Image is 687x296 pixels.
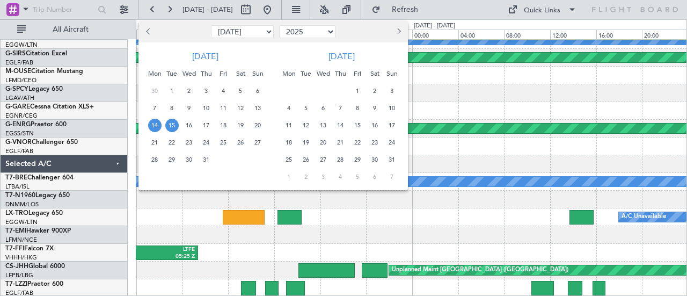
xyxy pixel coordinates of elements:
div: 25-7-2025 [215,134,232,151]
span: 30 [148,84,162,98]
div: 30-8-2025 [366,151,383,168]
div: 2-8-2025 [366,82,383,99]
div: Mon [146,65,163,82]
span: 7 [334,102,347,115]
div: 18-7-2025 [215,117,232,134]
span: 27 [251,136,265,149]
div: 9-7-2025 [180,99,198,117]
span: 14 [148,119,162,132]
span: 22 [351,136,364,149]
span: 12 [234,102,247,115]
span: 16 [368,119,382,132]
span: 18 [217,119,230,132]
div: 30-7-2025 [180,151,198,168]
span: 20 [251,119,265,132]
span: 6 [251,84,265,98]
div: 26-7-2025 [232,134,249,151]
div: 17-7-2025 [198,117,215,134]
span: 8 [351,102,364,115]
span: 11 [282,119,296,132]
span: 8 [165,102,179,115]
span: 26 [234,136,247,149]
div: 7-8-2025 [332,99,349,117]
div: 8-8-2025 [349,99,366,117]
div: 9-8-2025 [366,99,383,117]
div: Sun [249,65,266,82]
span: 4 [334,170,347,184]
span: 2 [299,170,313,184]
div: Mon [280,65,297,82]
span: 27 [317,153,330,167]
div: Tue [163,65,180,82]
div: Thu [332,65,349,82]
div: 1-7-2025 [163,82,180,99]
div: 18-8-2025 [280,134,297,151]
div: 23-7-2025 [180,134,198,151]
span: 6 [317,102,330,115]
div: 31-8-2025 [383,151,400,168]
div: 22-7-2025 [163,134,180,151]
div: 12-8-2025 [297,117,315,134]
div: 27-7-2025 [249,134,266,151]
span: 10 [200,102,213,115]
span: 7 [148,102,162,115]
div: 20-7-2025 [249,117,266,134]
div: 16-8-2025 [366,117,383,134]
div: 23-8-2025 [366,134,383,151]
div: 21-8-2025 [332,134,349,151]
div: 24-8-2025 [383,134,400,151]
span: 23 [182,136,196,149]
span: 21 [334,136,347,149]
span: 20 [317,136,330,149]
div: 29-7-2025 [163,151,180,168]
select: Select year [279,25,335,38]
div: 5-7-2025 [232,82,249,99]
div: 6-7-2025 [249,82,266,99]
span: 31 [200,153,213,167]
div: 29-8-2025 [349,151,366,168]
span: 4 [217,84,230,98]
div: 6-8-2025 [315,99,332,117]
span: 19 [234,119,247,132]
span: 15 [165,119,179,132]
span: 30 [368,153,382,167]
div: 11-8-2025 [280,117,297,134]
div: 1-8-2025 [349,82,366,99]
div: 7-7-2025 [146,99,163,117]
div: 14-7-2025 [146,117,163,134]
div: 28-7-2025 [146,151,163,168]
div: 1-9-2025 [280,168,297,185]
div: 10-7-2025 [198,99,215,117]
span: 29 [165,153,179,167]
span: 16 [182,119,196,132]
div: 4-9-2025 [332,168,349,185]
div: 25-8-2025 [280,151,297,168]
div: 5-8-2025 [297,99,315,117]
span: 24 [385,136,399,149]
div: 4-8-2025 [280,99,297,117]
span: 1 [351,84,364,98]
div: 13-7-2025 [249,99,266,117]
div: 12-7-2025 [232,99,249,117]
select: Select month [211,25,274,38]
div: Sat [366,65,383,82]
div: Sat [232,65,249,82]
span: 5 [351,170,364,184]
div: 16-7-2025 [180,117,198,134]
div: 2-9-2025 [297,168,315,185]
span: 19 [299,136,313,149]
div: 15-7-2025 [163,117,180,134]
div: 2-7-2025 [180,82,198,99]
div: 31-7-2025 [198,151,215,168]
div: 8-7-2025 [163,99,180,117]
div: 4-7-2025 [215,82,232,99]
span: 31 [385,153,399,167]
div: 21-7-2025 [146,134,163,151]
span: 3 [385,84,399,98]
span: 10 [385,102,399,115]
div: 13-8-2025 [315,117,332,134]
div: Fri [215,65,232,82]
span: 28 [148,153,162,167]
div: Wed [315,65,332,82]
span: 28 [334,153,347,167]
